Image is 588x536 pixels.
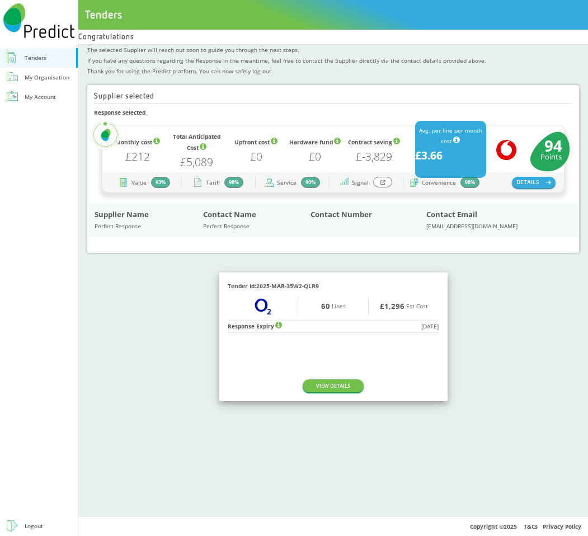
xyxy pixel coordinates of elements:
span: Tariff [206,180,220,185]
div: Hardware fund [285,137,345,148]
a: Privacy Policy [543,523,581,530]
span: Service [277,180,297,185]
div: Supplier Name [95,209,203,221]
div: Perfect Response [95,209,203,232]
h1: £0 [285,148,345,162]
div: Contact Number [311,209,426,221]
div: Tender Id: 2025-MAR-35W2-QLR9 [228,281,319,291]
div: Est Cost [368,298,439,316]
div: 60 [321,303,330,309]
h1: £5,089 [167,153,227,167]
button: DETAILS [512,177,556,188]
div: Perfect Response [203,209,311,232]
div: Total Anticipated Cost [167,131,227,153]
div: My Organisation [25,72,69,83]
div: 90% [301,177,320,188]
h1: £0 [227,148,286,162]
div: Contact Name [203,209,311,221]
h1: Response selected [94,107,572,118]
div: 98% [460,177,479,188]
img: Predict Mobile [3,3,74,38]
span: Convenience [422,180,456,185]
div: [EMAIL_ADDRESS][DOMAIN_NAME] [426,209,572,232]
div: Logout [25,521,43,532]
div: £1,296 [380,303,404,309]
h1: 94 [540,138,562,151]
h1: £-3,829 [345,148,404,162]
h2: Supplier selected [94,93,154,99]
div: Contract saving [345,137,404,148]
span: Value [131,180,147,185]
img: Top Rated [88,118,123,152]
a: VIEW DETAILS [303,379,364,392]
div: Avg. per line per month cost [415,125,486,147]
div: 98% [224,177,243,188]
span: Signal [352,180,369,185]
div: Points [540,151,562,163]
div: Congratulations [78,32,134,41]
a: T&Cs [524,523,538,530]
div: Response Expiry [228,321,282,332]
h1: £3.66 [415,147,443,161]
div: Upfront cost [227,137,286,148]
div: The selected Supplier will reach out soon to guide you through the next steps. If you have any qu... [87,45,579,77]
div: My Account [25,92,56,102]
div: Contact Email [426,209,572,221]
div: [DATE] [421,321,439,332]
div: 93% [151,177,170,188]
div: Tenders [25,53,46,63]
div: Lines [298,298,368,316]
div: Copyright © 2025 [78,516,588,536]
